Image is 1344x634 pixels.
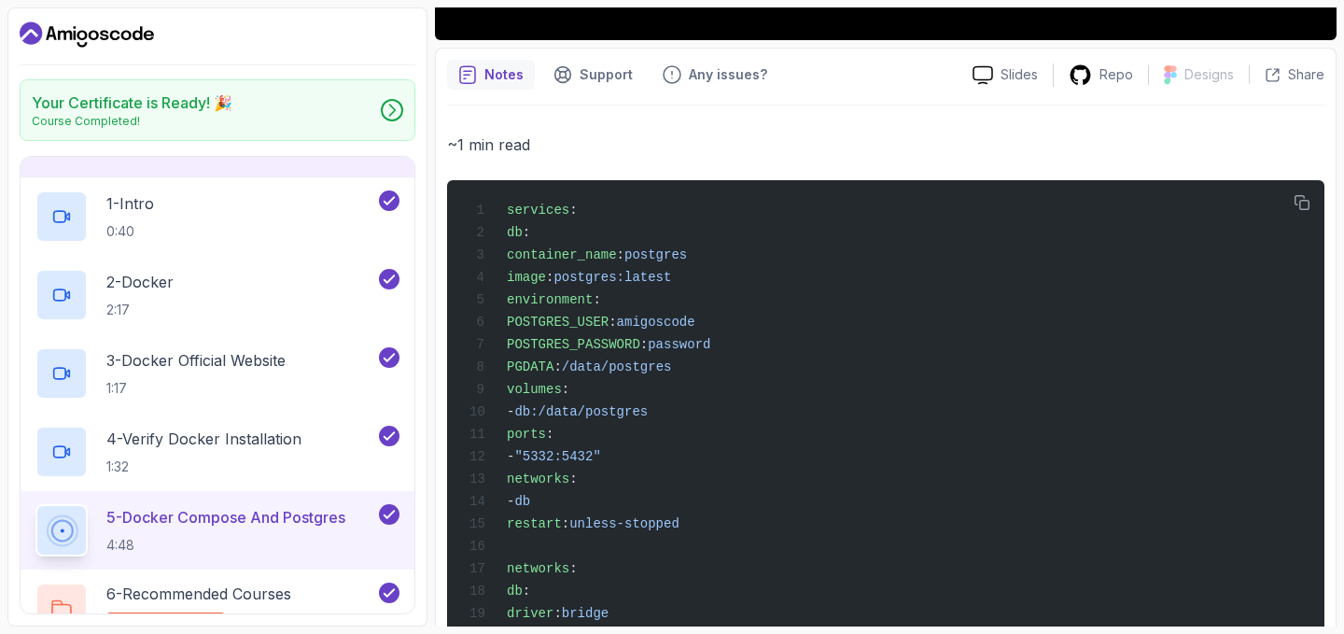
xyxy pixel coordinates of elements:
[569,516,679,531] span: unless-stopped
[569,472,577,486] span: :
[546,427,553,442] span: :
[553,606,561,621] span: :
[106,222,154,241] p: 0:40
[648,337,710,352] span: password
[507,472,569,486] span: networks
[507,449,514,464] span: -
[106,428,301,450] p: 4 - Verify Docker Installation
[651,60,778,90] button: Feedback button
[507,315,609,330] span: POSTGRES_USER
[484,65,524,84] p: Notes
[624,247,687,262] span: postgres
[507,292,593,307] span: environment
[35,269,399,321] button: 2-Docker2:17
[507,359,553,374] span: PGDATA
[106,583,291,605] p: 6 - Recommended Courses
[106,271,174,293] p: 2 - Docker
[507,516,562,531] span: restart
[617,315,695,330] span: amigoscode
[562,359,672,374] span: /data/postgres
[106,192,154,215] p: 1 - Intro
[32,114,232,129] p: Course Completed!
[507,404,514,419] span: -
[106,301,174,319] p: 2:17
[1184,65,1234,84] p: Designs
[569,561,577,576] span: :
[514,449,600,464] span: "5332:5432"
[447,60,535,90] button: notes button
[617,247,624,262] span: :
[514,404,648,419] span: db:/data/postgres
[35,504,399,557] button: 5-Docker Compose And Postgres4:48
[507,270,546,285] span: image
[580,65,633,84] p: Support
[523,584,530,599] span: :
[507,494,514,509] span: -
[106,349,286,372] p: 3 - Docker Official Website
[507,561,569,576] span: networks
[1099,65,1133,84] p: Repo
[507,247,617,262] span: container_name
[20,20,154,49] a: Dashboard
[1054,63,1148,87] a: Repo
[106,458,301,476] p: 1:32
[507,382,562,397] span: volumes
[35,347,399,400] button: 3-Docker Official Website1:17
[1249,65,1324,84] button: Share
[514,494,530,509] span: db
[1288,65,1324,84] p: Share
[562,606,609,621] span: bridge
[569,203,577,218] span: :
[35,426,399,478] button: 4-Verify Docker Installation1:32
[640,337,648,352] span: :
[542,60,644,90] button: Support button
[507,584,523,599] span: db
[523,225,530,240] span: :
[507,203,569,218] span: services
[609,315,616,330] span: :
[689,65,767,84] p: Any issues?
[507,225,523,240] span: db
[593,292,600,307] span: :
[35,190,399,243] button: 1-Intro0:40
[106,506,345,528] p: 5 - Docker Compose And Postgres
[507,337,640,352] span: POSTGRES_PASSWORD
[106,536,345,555] p: 4:48
[1001,65,1038,84] p: Slides
[507,427,546,442] span: ports
[447,132,1324,158] p: ~1 min read
[32,92,232,114] h2: Your Certificate is Ready! 🎉
[106,379,286,398] p: 1:17
[546,270,553,285] span: :
[553,270,671,285] span: postgres:latest
[562,516,569,531] span: :
[553,359,561,374] span: :
[958,65,1053,85] a: Slides
[20,79,415,141] a: Your Certificate is Ready! 🎉Course Completed!
[562,382,569,397] span: :
[507,606,553,621] span: driver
